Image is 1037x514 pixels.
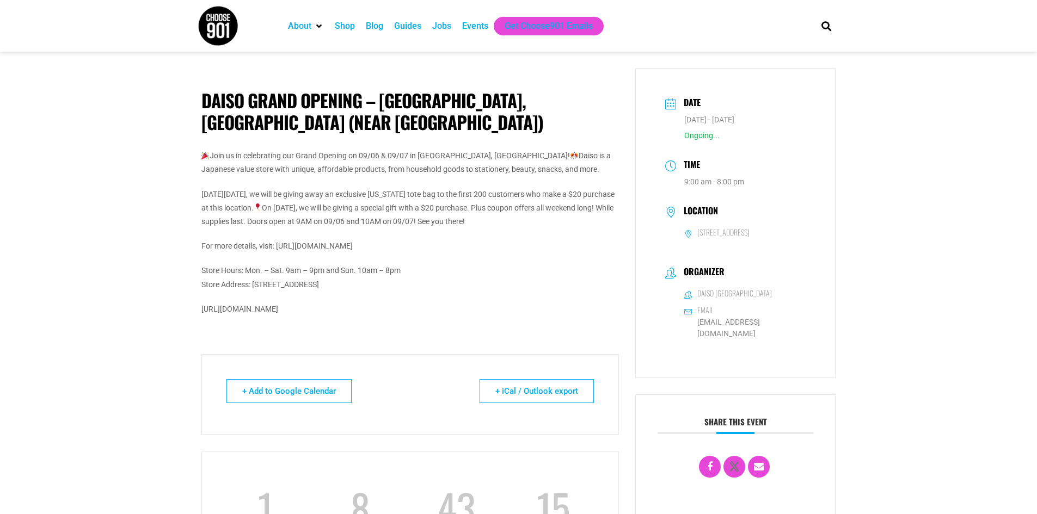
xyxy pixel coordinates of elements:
[505,20,593,33] a: Get Choose901 Emails
[723,456,745,478] a: X Social Network
[201,239,619,253] p: For more details, visit: [URL][DOMAIN_NAME]
[570,152,578,159] img: 🎊
[335,20,355,33] a: Shop
[684,317,806,339] a: [EMAIL_ADDRESS][DOMAIN_NAME]
[394,20,421,33] a: Guides
[226,379,352,403] a: + Add to Google Calendar
[697,305,714,315] h6: Email
[817,17,835,35] div: Search
[201,152,209,159] img: 🎉
[697,288,772,298] h6: Daiso [GEOGRAPHIC_DATA]
[748,456,770,478] a: Email
[697,227,750,237] h6: [STREET_ADDRESS]
[480,379,594,403] a: + iCal / Outlook export
[283,17,329,35] div: About
[684,131,720,140] span: Ongoing...
[201,302,619,316] p: [URL][DOMAIN_NAME]
[699,456,721,478] a: Share on Facebook
[254,203,261,211] img: 🎈
[684,177,744,186] abbr: 9:00 am - 8:00 pm
[678,206,718,219] h3: Location
[288,20,311,33] a: About
[678,96,701,112] h3: Date
[678,267,725,280] h3: Organizer
[201,149,619,176] p: Join us in celebrating our Grand Opening on 09/06 & 09/07 in [GEOGRAPHIC_DATA], [GEOGRAPHIC_DATA]...
[658,417,814,434] h3: Share this event
[678,158,700,174] h3: Time
[201,264,619,291] p: Store Hours: Mon. – Sat. 9am – 9pm and Sun. 10am – 8pm Store Address: [STREET_ADDRESS]
[684,115,734,124] span: [DATE] - [DATE]
[462,20,488,33] a: Events
[283,17,803,35] nav: Main nav
[432,20,451,33] a: Jobs
[366,20,383,33] a: Blog
[201,188,619,229] p: [DATE][DATE], we will be giving away an exclusive [US_STATE] tote bag to the first 200 customers ...
[201,90,619,133] h1: Daiso Grand Opening – [GEOGRAPHIC_DATA], [GEOGRAPHIC_DATA] (near [GEOGRAPHIC_DATA])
